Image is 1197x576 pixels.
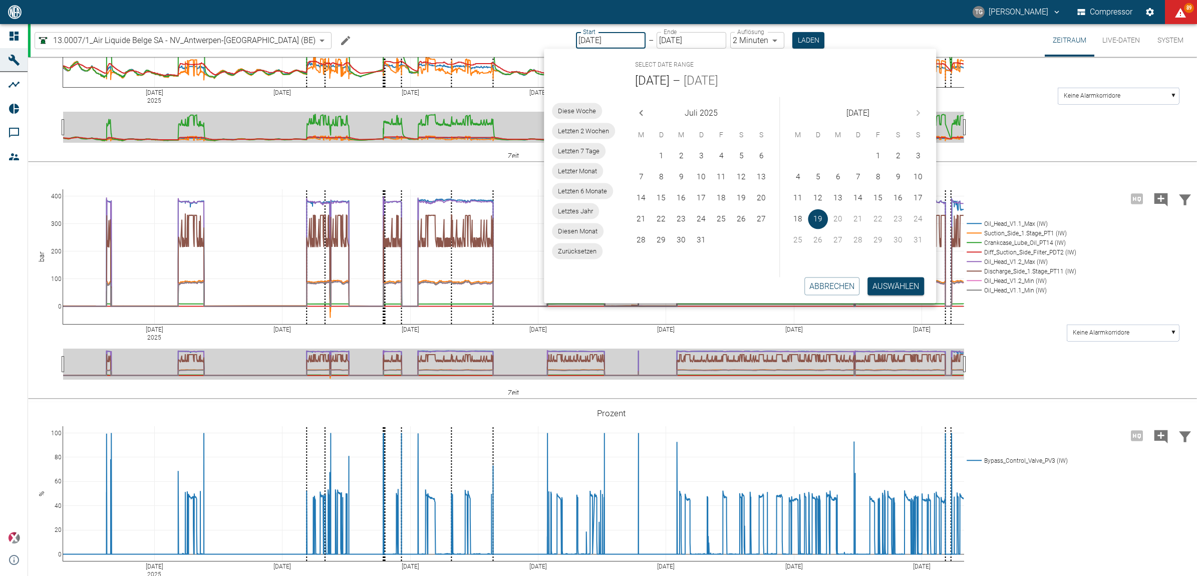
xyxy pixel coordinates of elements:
button: 29 [651,230,671,250]
label: Auflösung [737,28,764,36]
span: Samstag [889,125,907,145]
span: Sonntag [909,125,927,145]
button: 16 [888,188,908,208]
div: Letztes Jahr [552,203,599,219]
button: 14 [631,188,651,208]
button: 12 [731,167,751,187]
button: 16 [671,188,691,208]
span: [DATE] [846,106,869,120]
text: Keine Alarmkorridore [1064,92,1120,99]
div: Diesen Monat [552,223,604,239]
button: 22 [651,209,671,229]
span: Letzter Monat [552,166,603,176]
span: Samstag [732,125,750,145]
button: Abbrechen [804,277,859,295]
button: 7 [631,167,651,187]
button: Laden [792,32,824,49]
button: Compressor [1075,3,1135,21]
img: logo [7,5,23,19]
span: Letzten 6 Monate [552,186,613,196]
div: Diese Woche [552,103,602,119]
label: Ende [664,28,677,36]
div: Letzten 7 Tage [552,143,606,159]
div: Letzten 2 Wochen [552,123,615,139]
button: 13 [828,188,848,208]
button: Zeitraum [1045,24,1094,57]
span: Diesen Monat [552,226,604,236]
button: Daten filtern [1173,423,1197,449]
button: Kommentar hinzufügen [1149,186,1173,212]
span: Letzten 2 Wochen [552,126,615,136]
button: Einstellungen [1141,3,1159,21]
button: 25 [711,209,731,229]
button: 5 [808,167,828,187]
button: 11 [788,188,808,208]
label: Start [583,28,595,36]
button: Daten filtern [1173,186,1197,212]
button: 6 [751,146,771,166]
button: 26 [731,209,751,229]
button: 2 [888,146,908,166]
button: 27 [751,209,771,229]
button: 23 [671,209,691,229]
button: 14 [848,188,868,208]
span: Letztes Jahr [552,206,599,216]
span: Zurücksetzen [552,246,603,256]
button: 1 [651,146,671,166]
button: 10 [691,167,711,187]
button: 7 [848,167,868,187]
span: Diese Woche [552,106,602,116]
button: Kommentar hinzufügen [1149,423,1173,449]
button: 11 [711,167,731,187]
span: Hohe Auflösung nur für Zeiträume von <3 Tagen verfügbar [1125,430,1149,440]
button: 18 [711,188,731,208]
a: 13.0007/1_Air Liquide Belge SA - NV_Antwerpen-[GEOGRAPHIC_DATA] (BE) [37,35,316,47]
button: Auswählen [867,277,924,295]
button: 15 [868,188,888,208]
button: 21 [631,209,651,229]
button: [DATE] [635,73,670,89]
button: 9 [888,167,908,187]
img: Xplore Logo [8,532,20,544]
button: 2 [671,146,691,166]
button: 4 [788,167,808,187]
span: Mittwoch [829,125,847,145]
span: 89 [1184,3,1194,13]
button: 6 [828,167,848,187]
button: 13 [751,167,771,187]
button: 19 [808,209,828,229]
button: Machine bearbeiten [336,31,356,51]
button: 8 [868,167,888,187]
button: 1 [868,146,888,166]
button: 5 [731,146,751,166]
span: Donnerstag [692,125,710,145]
button: 3 [691,146,711,166]
button: 17 [691,188,711,208]
div: 2 Minuten [730,32,784,49]
button: 30 [671,230,691,250]
button: 19 [731,188,751,208]
span: Donnerstag [849,125,867,145]
button: Live-Daten [1094,24,1148,57]
span: Montag [789,125,807,145]
button: 3 [908,146,928,166]
button: 31 [691,230,711,250]
h5: – [670,73,684,89]
button: [DATE] [684,73,718,89]
span: Select date range [635,57,694,73]
span: Freitag [869,125,887,145]
span: Sonntag [752,125,770,145]
button: 12 [808,188,828,208]
button: 15 [651,188,671,208]
button: System [1148,24,1193,57]
span: Juli 2025 [685,106,718,120]
div: Zurücksetzen [552,243,603,259]
button: 17 [908,188,928,208]
span: Freitag [712,125,730,145]
span: 13.0007/1_Air Liquide Belge SA - NV_Antwerpen-[GEOGRAPHIC_DATA] (BE) [53,35,316,46]
p: – [649,35,654,46]
span: Dienstag [809,125,827,145]
div: Letzten 6 Monate [552,183,613,199]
